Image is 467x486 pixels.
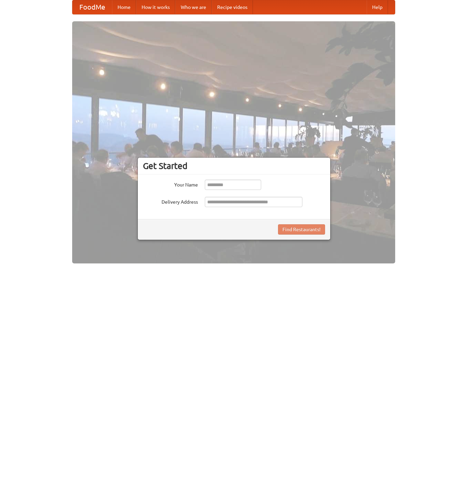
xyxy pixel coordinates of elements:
[278,224,325,235] button: Find Restaurants!
[136,0,175,14] a: How it works
[175,0,212,14] a: Who we are
[212,0,253,14] a: Recipe videos
[73,0,112,14] a: FoodMe
[143,161,325,171] h3: Get Started
[143,197,198,205] label: Delivery Address
[367,0,388,14] a: Help
[143,180,198,188] label: Your Name
[112,0,136,14] a: Home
